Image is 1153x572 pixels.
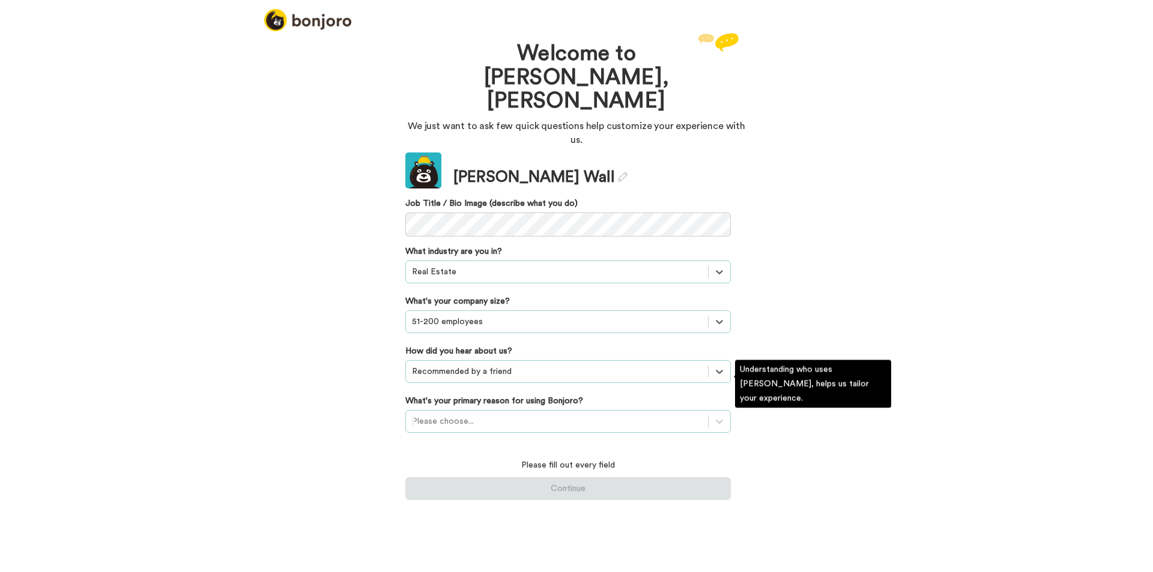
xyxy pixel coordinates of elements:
[405,459,731,471] p: Please fill out every field
[264,9,351,31] img: logo_full.png
[405,197,731,209] label: Job Title / Bio Image (describe what you do)
[405,345,512,357] label: How did you hear about us?
[405,119,748,147] p: We just want to ask few quick questions help customize your experience with us.
[441,42,712,113] h1: Welcome to [PERSON_NAME], [PERSON_NAME]
[453,166,628,188] div: [PERSON_NAME] Wall
[735,360,891,408] div: Understanding who uses [PERSON_NAME], helps us tailor your experience.
[698,33,739,52] img: reply.svg
[405,295,510,307] label: What's your company size?
[405,477,731,500] button: Continue
[405,245,502,257] label: What industry are you in?
[405,395,583,407] label: What's your primary reason for using Bonjoro?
